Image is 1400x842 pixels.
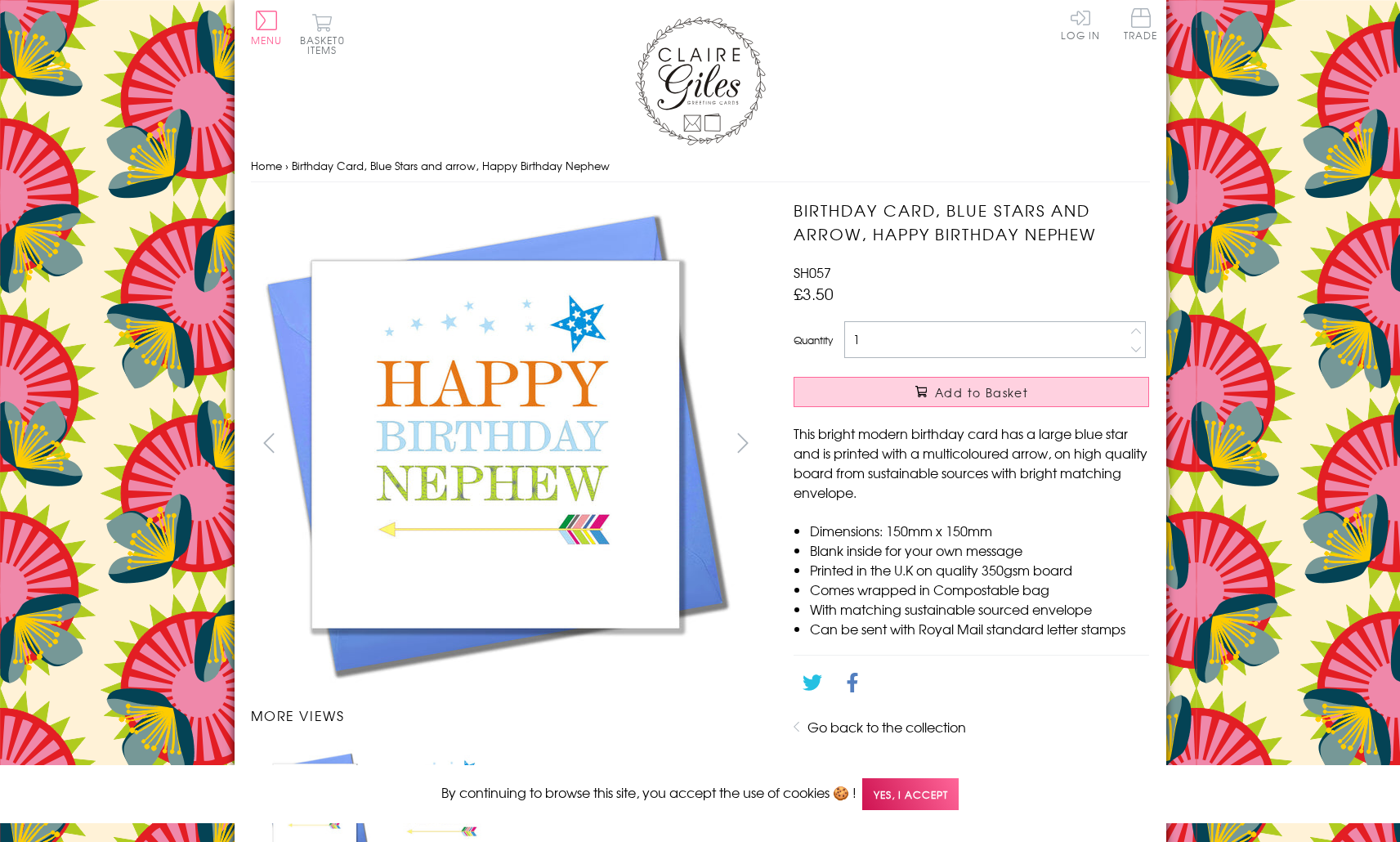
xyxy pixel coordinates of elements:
[810,540,1149,560] li: Blank inside for your own message
[862,778,959,810] span: Yes, I accept
[251,199,741,689] img: Birthday Card, Blue Stars and arrow, Happy Birthday Nephew
[794,423,1149,502] p: This bright modern birthday card has a large blue star and is printed with a multicoloured arrow,...
[1124,8,1158,43] a: Trade
[810,560,1149,580] li: Printed in the U.K on quality 350gsm board
[251,150,1150,183] nav: breadcrumbs
[935,384,1028,401] span: Add to Basket
[251,11,283,45] button: Menu
[810,580,1149,599] li: Comes wrapped in Compostable bag
[794,199,1149,246] h1: Birthday Card, Blue Stars and arrow, Happy Birthday Nephew
[251,705,762,725] h3: More views
[807,717,966,737] a: Go back to the collection
[794,282,834,305] span: £3.50
[307,33,345,57] span: 0 items
[724,424,761,461] button: next
[285,158,288,173] span: ›
[251,158,282,173] a: Home
[794,262,831,282] span: SH057
[810,521,1149,540] li: Dimensions: 150mm x 150mm
[635,16,766,146] img: Claire Giles Greetings Cards
[1061,8,1100,40] a: Log In
[251,33,283,47] span: Menu
[300,13,345,55] button: Basket0 items
[251,424,288,461] button: prev
[810,599,1149,619] li: With matching sustainable sourced envelope
[1124,8,1158,40] span: Trade
[794,333,833,347] label: Quantity
[794,377,1149,407] button: Add to Basket
[810,619,1149,638] li: Can be sent with Royal Mail standard letter stamps
[292,158,610,173] span: Birthday Card, Blue Stars and arrow, Happy Birthday Nephew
